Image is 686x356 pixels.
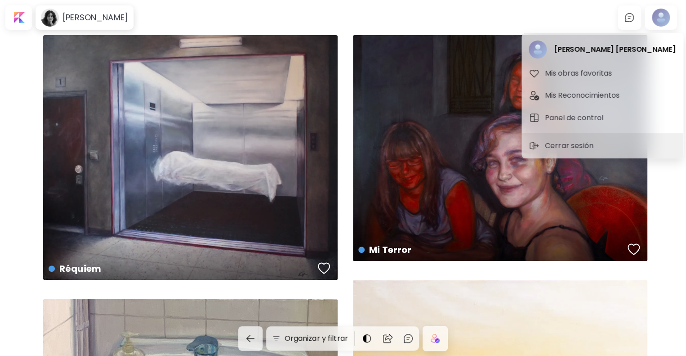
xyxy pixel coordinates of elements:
img: sign-out [529,140,539,151]
h5: Panel de control [545,113,606,123]
h5: Mis obras favoritas [545,68,615,79]
button: tabMis Reconocimientos [525,86,680,104]
h5: Mis Reconocimientos [545,90,622,101]
img: tab [529,68,539,79]
button: tabPanel de control [525,109,680,127]
button: tabMis obras favoritas [525,64,680,82]
img: tab [529,113,539,123]
p: Cerrar sesión [545,140,596,151]
button: sign-outCerrar sesión [525,137,600,155]
img: tab [529,90,539,101]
